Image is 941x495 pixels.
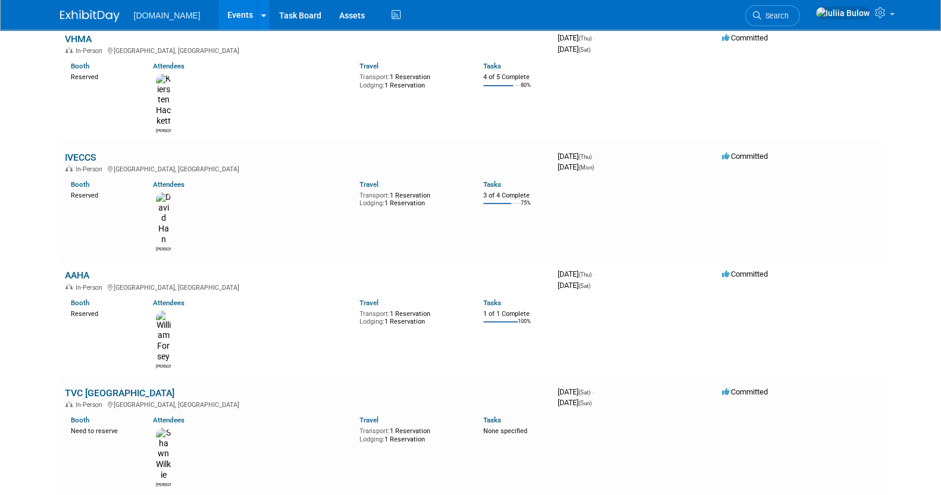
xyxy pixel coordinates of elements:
[483,299,501,307] a: Tasks
[483,427,527,435] span: None specified
[60,10,120,22] img: ExhibitDay
[134,11,201,20] span: [DOMAIN_NAME]
[359,308,465,326] div: 1 Reservation 1 Reservation
[359,189,465,208] div: 1 Reservation 1 Reservation
[71,299,89,307] a: Booth
[65,387,174,399] a: TVC [GEOGRAPHIC_DATA]
[593,270,595,278] span: -
[592,387,594,396] span: -
[722,33,768,42] span: Committed
[71,425,136,436] div: Need to reserve
[579,153,592,160] span: (Thu)
[483,73,548,82] div: 4 of 5 Complete
[359,82,384,89] span: Lodging:
[156,311,171,362] img: William Forsey
[558,281,590,290] span: [DATE]
[156,362,171,369] div: William Forsey
[579,35,592,42] span: (Thu)
[579,283,590,289] span: (Sat)
[153,416,185,424] a: Attendees
[359,199,384,207] span: Lodging:
[71,62,89,70] a: Booth
[579,164,594,171] span: (Mon)
[65,47,73,53] img: In-Person Event
[722,152,768,161] span: Committed
[76,165,106,173] span: In-Person
[153,62,185,70] a: Attendees
[153,299,185,307] a: Attendees
[156,481,171,488] div: Shawn Wilkie
[76,401,106,409] span: In-Person
[558,270,595,278] span: [DATE]
[483,62,501,70] a: Tasks
[483,416,501,424] a: Tasks
[359,180,379,189] a: Travel
[71,189,136,200] div: Reserved
[65,33,92,45] a: VHMA
[76,47,106,55] span: In-Person
[558,162,594,171] span: [DATE]
[558,398,592,407] span: [DATE]
[65,45,548,55] div: [GEOGRAPHIC_DATA], [GEOGRAPHIC_DATA]
[359,299,379,307] a: Travel
[722,387,768,396] span: Committed
[359,71,465,89] div: 1 Reservation 1 Reservation
[521,82,531,98] td: 80%
[65,270,89,281] a: AAHA
[745,5,800,26] a: Search
[579,400,592,406] span: (Sun)
[579,271,592,278] span: (Thu)
[483,192,548,200] div: 3 of 4 Complete
[558,45,590,54] span: [DATE]
[65,165,73,171] img: In-Person Event
[76,284,106,292] span: In-Person
[359,436,384,443] span: Lodging:
[156,74,171,127] img: Kiersten Hackett
[156,428,171,481] img: Shawn Wilkie
[65,401,73,407] img: In-Person Event
[65,284,73,290] img: In-Person Event
[558,387,594,396] span: [DATE]
[483,310,548,318] div: 1 of 1 Complete
[593,33,595,42] span: -
[156,192,171,245] img: David Han
[65,164,548,173] div: [GEOGRAPHIC_DATA], [GEOGRAPHIC_DATA]
[359,425,465,443] div: 1 Reservation 1 Reservation
[518,318,531,334] td: 100%
[156,127,171,134] div: Kiersten Hackett
[722,270,768,278] span: Committed
[593,152,595,161] span: -
[71,180,89,189] a: Booth
[483,180,501,189] a: Tasks
[359,62,379,70] a: Travel
[65,152,96,163] a: IVECCS
[579,46,590,53] span: (Sat)
[359,73,390,81] span: Transport:
[815,7,870,20] img: Iuliia Bulow
[359,310,390,318] span: Transport:
[153,180,185,189] a: Attendees
[65,282,548,292] div: [GEOGRAPHIC_DATA], [GEOGRAPHIC_DATA]
[558,33,595,42] span: [DATE]
[359,416,379,424] a: Travel
[156,245,171,252] div: David Han
[71,308,136,318] div: Reserved
[579,389,590,396] span: (Sat)
[71,416,89,424] a: Booth
[359,427,390,435] span: Transport:
[359,192,390,199] span: Transport:
[65,399,548,409] div: [GEOGRAPHIC_DATA], [GEOGRAPHIC_DATA]
[558,152,595,161] span: [DATE]
[359,318,384,325] span: Lodging:
[761,11,789,20] span: Search
[521,200,531,216] td: 75%
[71,71,136,82] div: Reserved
